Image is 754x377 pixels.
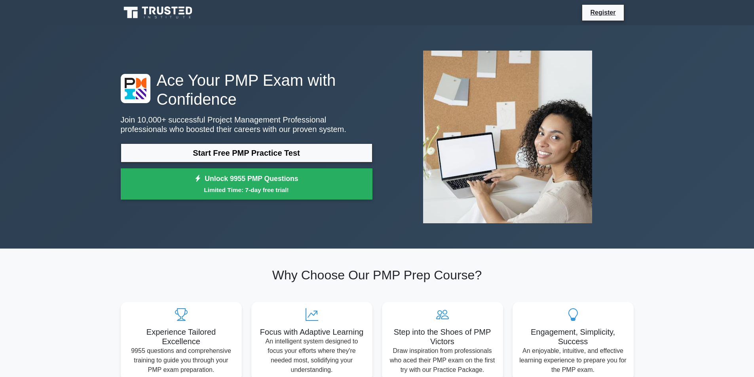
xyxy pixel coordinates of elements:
[131,185,363,194] small: Limited Time: 7-day free trial!
[388,346,497,375] p: Draw inspiration from professionals who aced their PMP exam on the first try with our Practice Pa...
[388,327,497,346] h5: Step into the Shoes of PMP Victors
[121,168,372,200] a: Unlock 9955 PMP QuestionsLimited Time: 7-day free trial!
[127,327,236,346] h5: Experience Tailored Excellence
[127,346,236,375] p: 9955 questions and comprehensive training to guide you through your PMP exam preparation.
[121,268,634,283] h2: Why Choose Our PMP Prep Course?
[121,71,372,109] h1: Ace Your PMP Exam with Confidence
[258,327,366,337] h5: Focus with Adaptive Learning
[519,327,627,346] h5: Engagement, Simplicity, Success
[258,337,366,375] p: An intelligent system designed to focus your efforts where they're needed most, solidifying your ...
[121,115,372,134] p: Join 10,000+ successful Project Management Professional professionals who boosted their careers w...
[519,346,627,375] p: An enjoyable, intuitive, and effective learning experience to prepare you for the PMP exam.
[585,8,620,17] a: Register
[121,143,372,162] a: Start Free PMP Practice Test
